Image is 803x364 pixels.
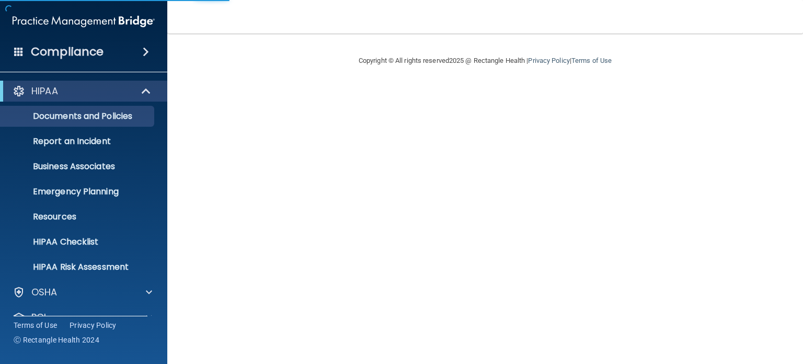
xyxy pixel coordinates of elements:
[31,45,104,59] h4: Compliance
[7,237,150,247] p: HIPAA Checklist
[70,320,117,330] a: Privacy Policy
[571,57,612,64] a: Terms of Use
[7,136,150,147] p: Report an Incident
[7,186,150,197] p: Emergency Planning
[13,11,155,32] img: PMB logo
[31,85,58,97] p: HIPAA
[31,311,46,324] p: PCI
[13,85,152,97] a: HIPAA
[7,111,150,122] p: Documents and Policies
[31,286,58,299] p: OSHA
[294,44,676,78] div: Copyright © All rights reserved 2025 @ Rectangle Health | |
[7,262,150,272] p: HIPAA Risk Assessment
[13,311,152,324] a: PCI
[14,335,99,345] span: Ⓒ Rectangle Health 2024
[528,57,569,64] a: Privacy Policy
[7,212,150,222] p: Resources
[13,286,152,299] a: OSHA
[14,320,57,330] a: Terms of Use
[7,161,150,172] p: Business Associates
